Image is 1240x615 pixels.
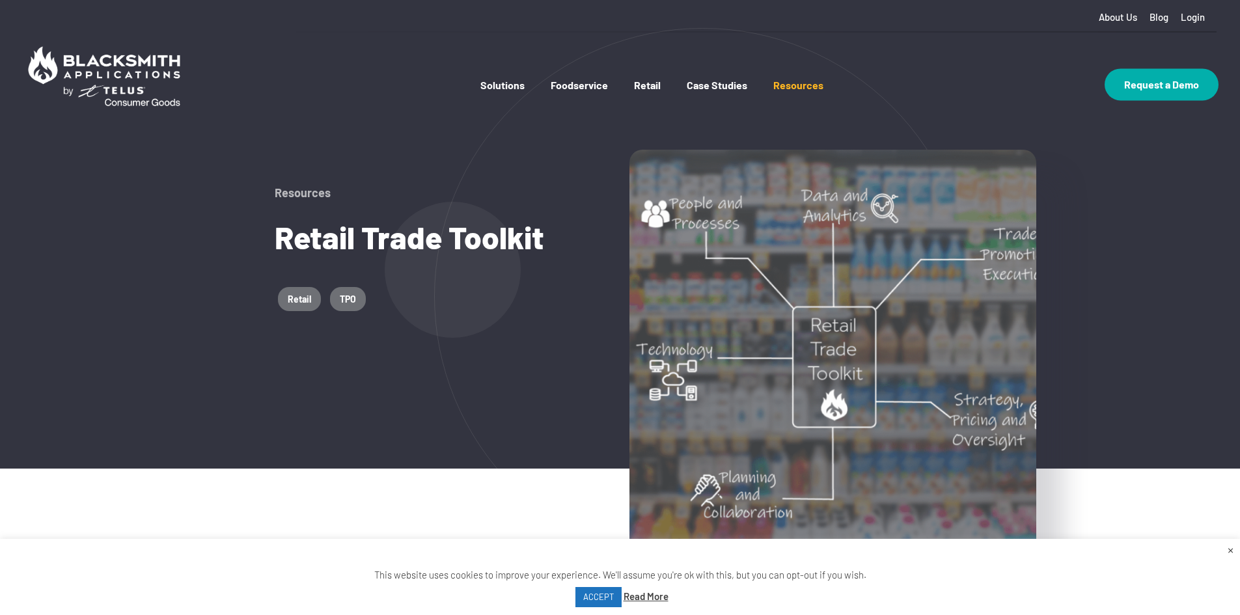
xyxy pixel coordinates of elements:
[575,587,622,607] a: ACCEPT
[330,287,366,311] a: TPO
[1228,542,1233,556] a: Close the cookie bar
[1099,12,1137,23] a: About Us
[275,219,611,254] h1: Retail Trade Toolkit
[21,40,187,113] img: Blacksmith Applications by TELUS Consumer Goods
[275,185,331,200] a: Resources
[629,150,1036,556] img: header-image
[687,79,747,117] a: Case Studies
[551,79,608,117] a: Foodservice
[480,79,525,117] a: Solutions
[624,588,668,605] a: Read More
[1105,68,1219,100] a: Request a Demo
[634,79,661,117] a: Retail
[374,569,866,602] span: This website uses cookies to improve your experience. We'll assume you're ok with this, but you c...
[1150,12,1168,23] a: Blog
[773,79,823,117] a: Resources
[278,287,321,311] a: Retail
[1181,12,1205,23] a: Login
